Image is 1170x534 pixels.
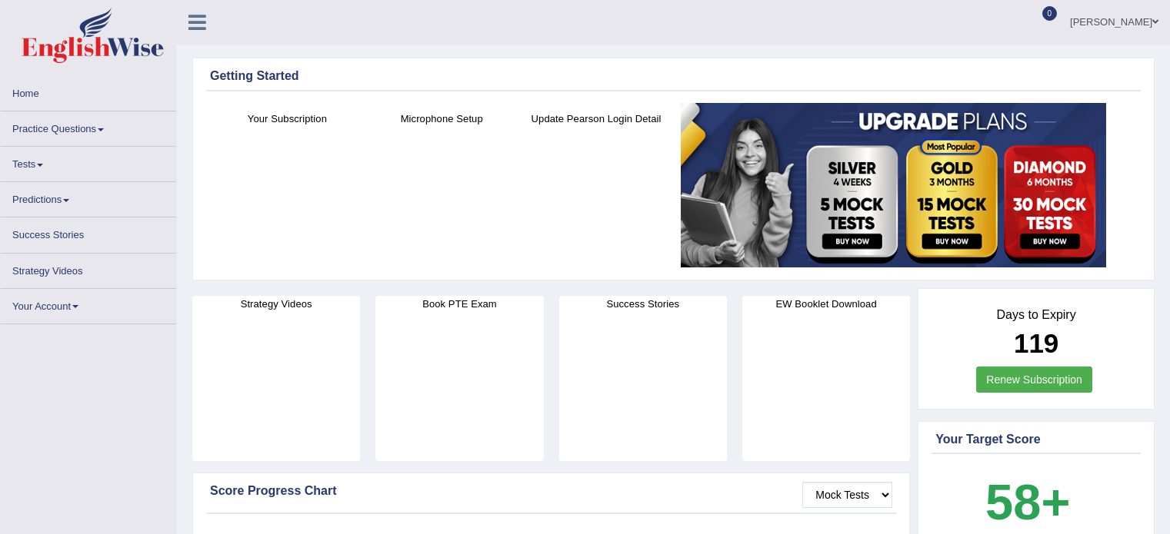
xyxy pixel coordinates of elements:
[1,254,176,284] a: Strategy Videos
[1,217,176,247] a: Success Stories
[681,103,1106,267] img: small5.jpg
[742,296,910,312] h4: EW Booklet Download
[218,111,357,127] h4: Your Subscription
[372,111,512,127] h4: Microphone Setup
[559,296,727,312] h4: Success Stories
[935,308,1137,322] h4: Days to Expiry
[210,482,892,500] div: Score Progress Chart
[1014,328,1058,358] b: 119
[1,289,176,319] a: Your Account
[375,296,543,312] h4: Book PTE Exam
[192,296,360,312] h4: Strategy Videos
[527,111,666,127] h4: Update Pearson Login Detail
[1,111,176,141] a: Practice Questions
[935,430,1137,449] div: Your Target Score
[1042,6,1058,21] span: 0
[1,76,176,106] a: Home
[976,367,1092,393] a: Renew Subscription
[1,147,176,177] a: Tests
[985,474,1070,530] b: 58+
[210,67,1137,85] div: Getting Started
[1,182,176,212] a: Predictions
